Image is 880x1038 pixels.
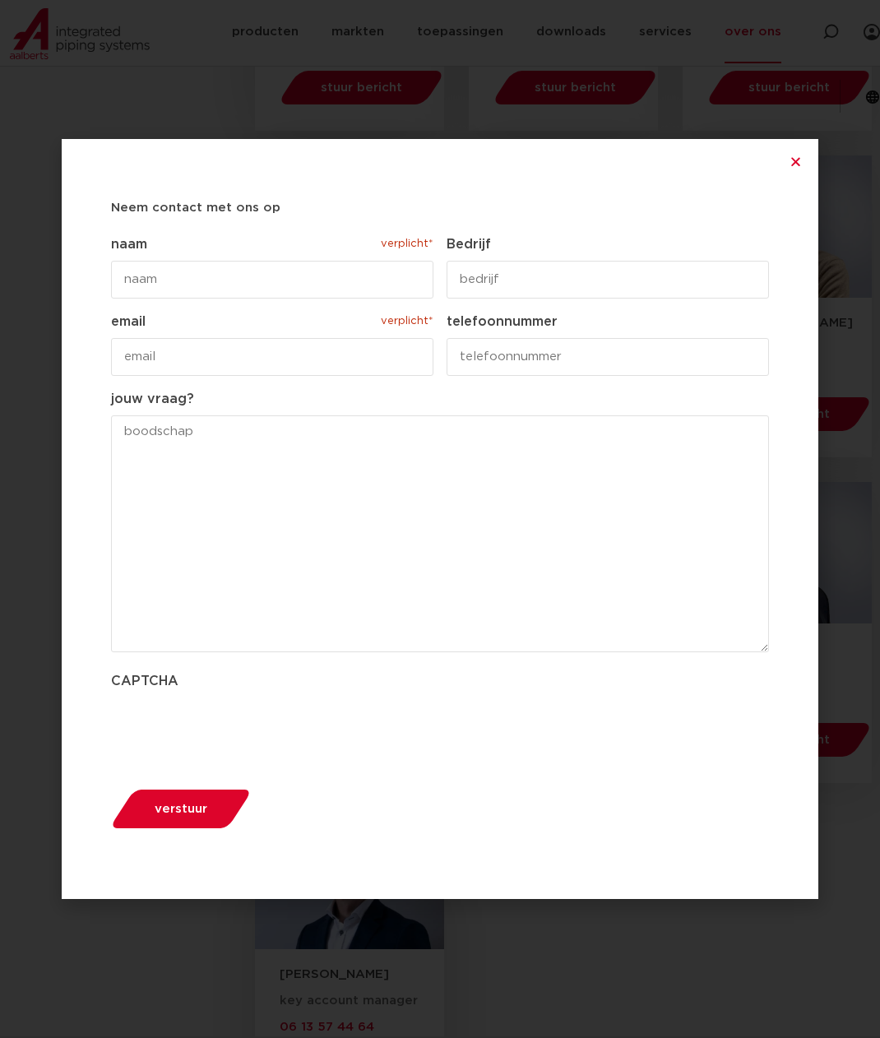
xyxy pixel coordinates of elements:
label: naam [111,234,433,254]
span: verstuur [155,803,207,815]
span: verplicht* [379,312,433,331]
button: verstuur [105,788,256,830]
input: email [111,338,433,376]
label: jouw vraag? [111,389,769,409]
input: naam [111,261,433,299]
input: telefoonnummer [447,338,769,376]
input: bedrijf [447,261,769,299]
label: email [111,312,433,331]
label: Bedrijf [447,234,769,254]
label: telefoonnummer [447,312,769,331]
h5: Neem contact met ons op [111,195,769,221]
label: CAPTCHA [111,671,769,691]
iframe: reCAPTCHA [111,697,361,762]
span: verplicht* [379,234,433,254]
a: Close [790,155,802,168]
